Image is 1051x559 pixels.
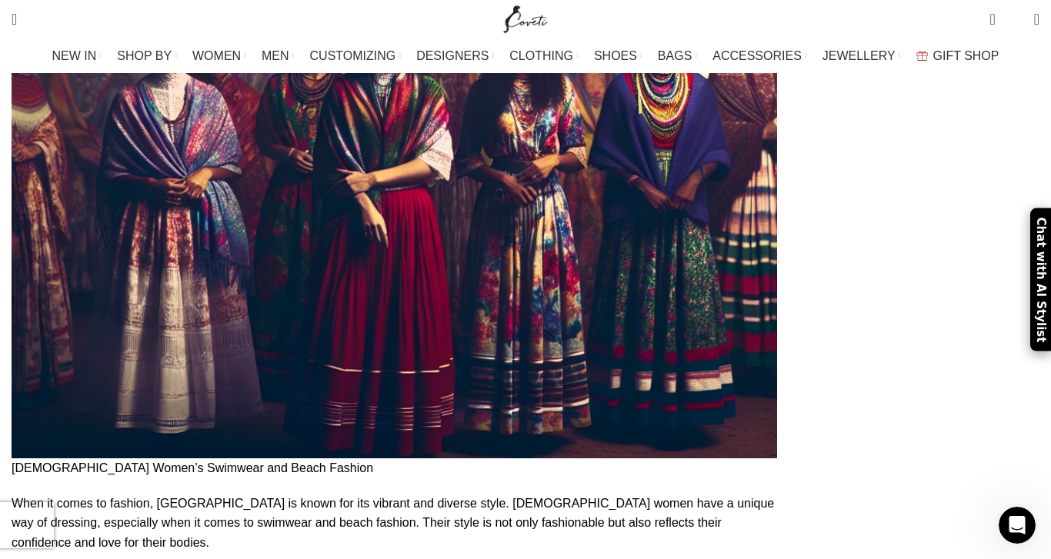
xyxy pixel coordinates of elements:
[416,48,489,63] span: DESIGNERS
[4,4,25,35] a: Search
[933,48,999,63] span: GIFT SHOP
[4,41,1047,72] div: Main navigation
[594,48,637,63] span: SHOES
[310,48,396,63] span: CUSTOMIZING
[509,48,573,63] span: CLOTHING
[999,507,1036,544] iframe: Intercom live chat
[500,12,552,25] a: Site logo
[192,48,241,63] span: WOMEN
[52,41,102,72] a: NEW IN
[658,41,697,72] a: BAGS
[916,51,928,61] img: GiftBag
[658,48,692,63] span: BAGS
[1010,15,1022,27] span: 0
[12,494,777,553] p: When it comes to fashion, [GEOGRAPHIC_DATA] is known for its vibrant and diverse style. [DEMOGRAP...
[416,41,494,72] a: DESIGNERS
[916,41,999,72] a: GIFT SHOP
[262,41,294,72] a: MEN
[712,48,802,63] span: ACCESSORIES
[262,48,289,63] span: MEN
[822,48,896,63] span: JEWELLERY
[310,41,402,72] a: CUSTOMIZING
[117,48,172,63] span: SHOP BY
[982,4,1003,35] a: 0
[822,41,901,72] a: JEWELLERY
[117,41,177,72] a: SHOP BY
[991,8,1003,19] span: 0
[192,41,246,72] a: WOMEN
[1007,4,1023,35] div: My Wishlist
[712,41,807,72] a: ACCESSORIES
[52,48,97,63] span: NEW IN
[509,41,579,72] a: CLOTHING
[594,41,642,72] a: SHOES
